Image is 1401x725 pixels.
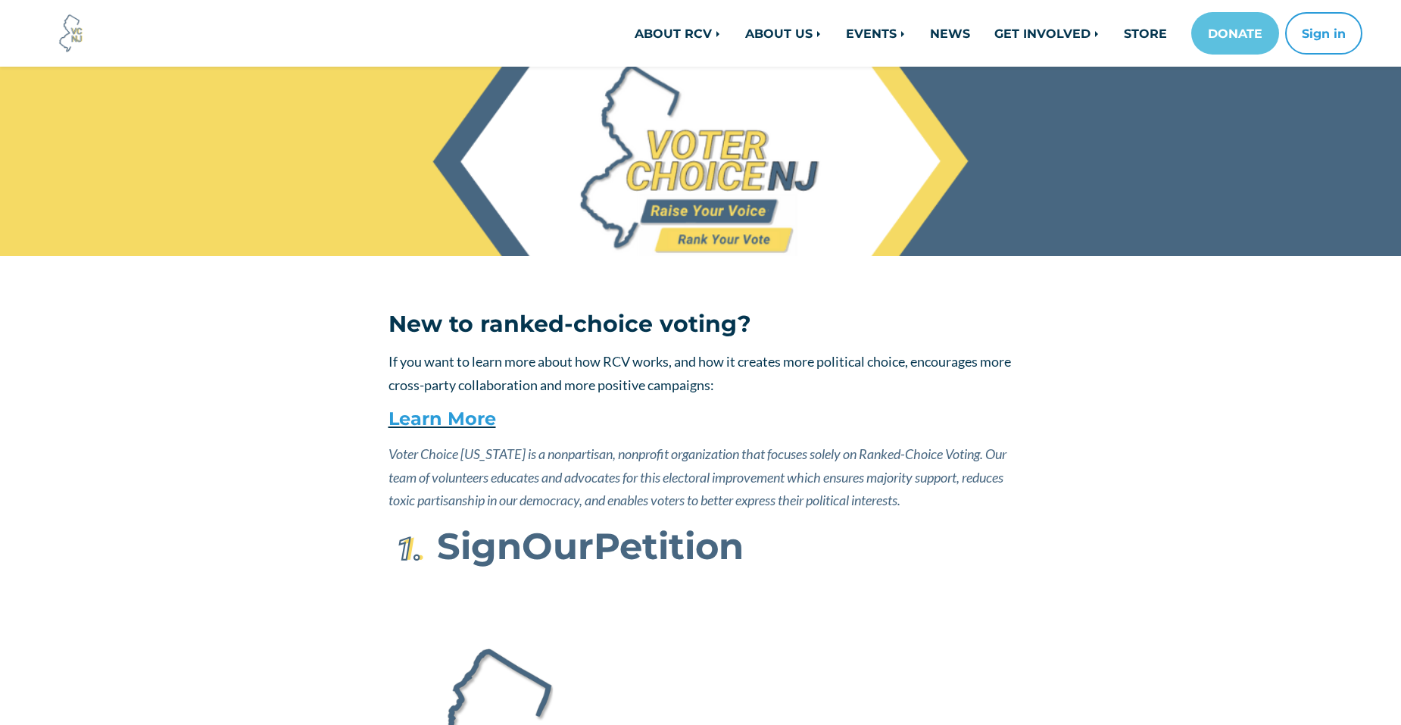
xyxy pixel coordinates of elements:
a: DONATE [1191,12,1279,55]
a: ABOUT RCV [622,18,733,48]
button: Sign in or sign up [1285,12,1362,55]
a: NEWS [918,18,982,48]
img: Voter Choice NJ [51,13,92,54]
h3: New to ranked-choice voting? [388,311,1013,338]
a: EVENTS [834,18,918,48]
span: Our [522,523,594,568]
p: If you want to learn more about how RCV works, and how it creates more political choice, encourag... [388,350,1013,396]
img: First [388,530,426,568]
em: Voter Choice [US_STATE] is a nonpartisan, nonprofit organization that focuses solely on Ranked-Ch... [388,445,1006,508]
a: GET INVOLVED [982,18,1112,48]
a: ABOUT US [733,18,834,48]
strong: Sign Petition [437,523,744,568]
a: Learn More [388,408,496,430]
a: STORE [1112,18,1179,48]
nav: Main navigation [376,12,1362,55]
